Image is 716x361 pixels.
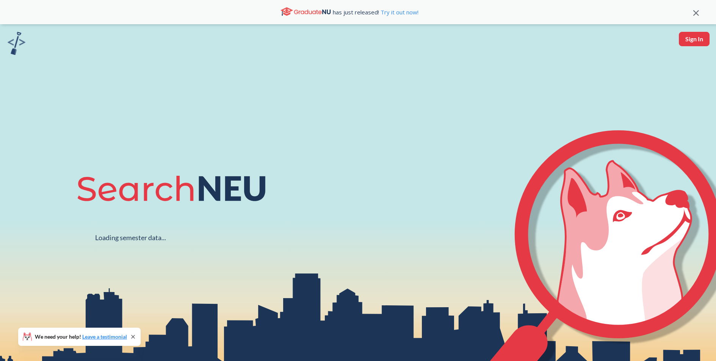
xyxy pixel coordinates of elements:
[95,233,166,242] div: Loading semester data...
[8,32,25,55] img: sandbox logo
[679,32,710,46] button: Sign In
[8,32,25,57] a: sandbox logo
[82,333,127,340] a: Leave a testimonial
[333,8,418,16] span: has just released!
[35,334,127,339] span: We need your help!
[379,8,418,16] a: Try it out now!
